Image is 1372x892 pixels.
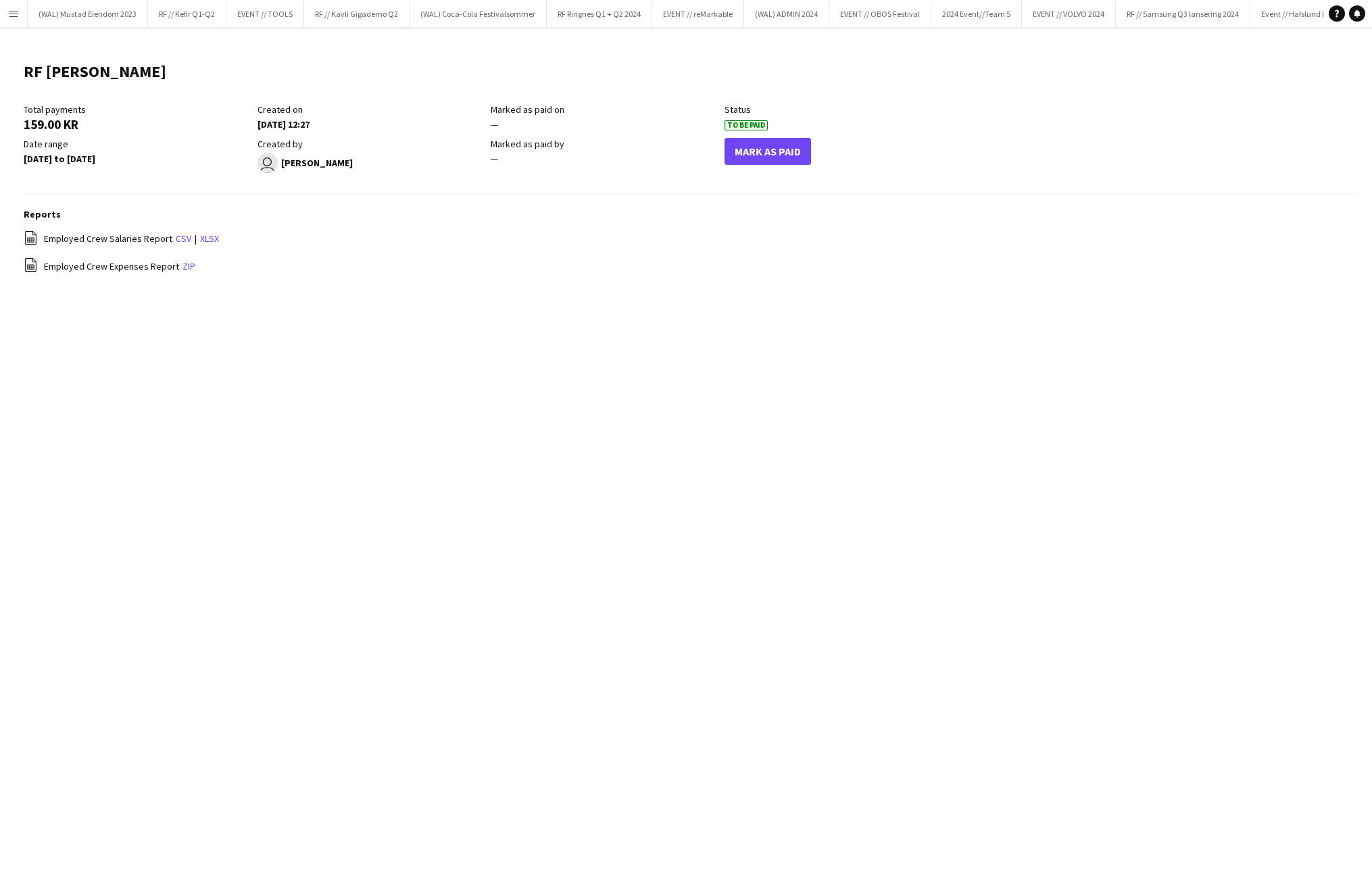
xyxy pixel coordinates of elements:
button: Mark As Paid [725,138,811,165]
button: (WAL) ADMIN 2024 [744,1,829,27]
button: EVENT // OBOS Festival [829,1,931,27]
div: Marked as paid on [491,103,718,116]
div: Created on [258,103,485,116]
div: | [24,230,1358,247]
a: zip [182,260,195,272]
h1: RF [PERSON_NAME] [24,61,166,82]
div: Date range [24,138,251,150]
span: — [491,118,498,130]
button: EVENT // VOLVO 2024 [1022,1,1116,27]
h3: Reports [24,208,1358,220]
div: [DATE] to [DATE] [24,153,251,165]
div: Created by [258,138,485,150]
div: [DATE] 12:27 [258,118,485,130]
span: — [491,153,498,165]
button: (WAL) Coca-Cola Festivalsommer [410,1,547,27]
span: Employed Crew Salaries Report [44,232,172,245]
a: csv [176,232,191,245]
a: xlsx [200,232,219,245]
button: RF // Samsung Q3 lansering 2024 [1116,1,1250,27]
button: EVENT // TOOLS [226,1,304,27]
div: Total payments [24,103,251,116]
button: RF Ringnes Q1 + Q2 2024 [547,1,652,27]
button: 2024 Event//Team 5 [931,1,1022,27]
div: 159.00 KR [24,118,251,130]
div: Status [725,103,952,116]
div: Marked as paid by [491,138,718,150]
span: To Be Paid [725,120,768,130]
button: (WAL) Mustad Eiendom 2023 [28,1,148,27]
span: Employed Crew Expenses Report [44,260,179,272]
button: EVENT // reMarkable [652,1,744,27]
div: [PERSON_NAME] [258,153,485,173]
button: RF // Kefir Q1-Q2 [148,1,226,27]
button: RF // Kavli Gigademo Q2 [304,1,410,27]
